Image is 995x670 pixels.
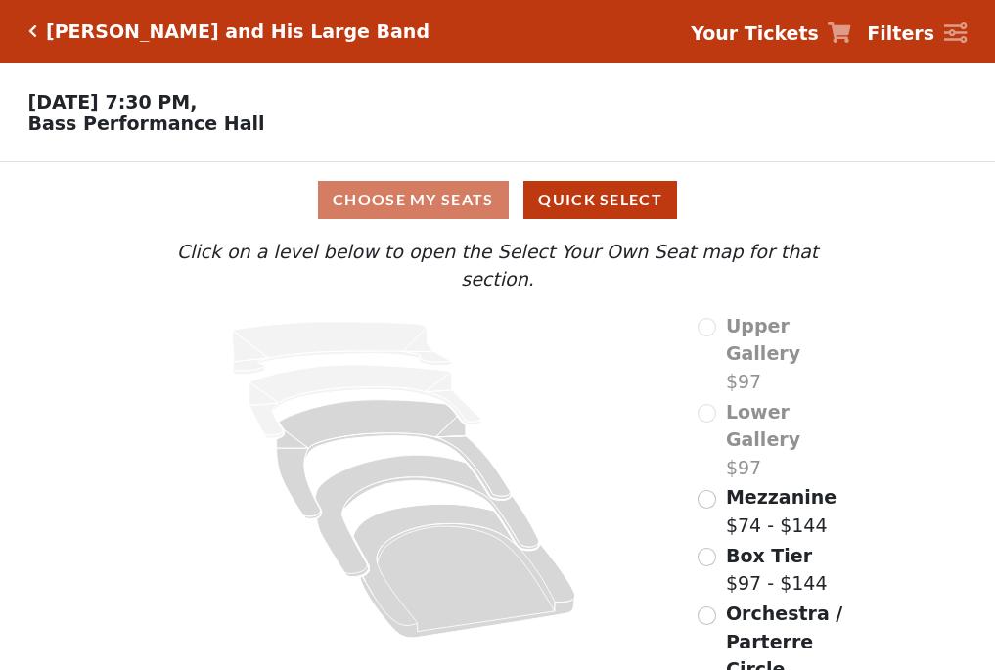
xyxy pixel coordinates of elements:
[249,365,481,438] path: Lower Gallery - Seats Available: 0
[726,315,800,365] span: Upper Gallery
[726,483,837,539] label: $74 - $144
[354,504,576,638] path: Orchestra / Parterre Circle - Seats Available: 144
[726,401,800,451] span: Lower Gallery
[691,22,819,44] strong: Your Tickets
[28,24,37,38] a: Click here to go back to filters
[726,312,857,396] label: $97
[691,20,851,48] a: Your Tickets
[726,398,857,482] label: $97
[726,545,812,566] span: Box Tier
[138,238,856,293] p: Click on a level below to open the Select Your Own Seat map for that section.
[726,486,837,508] span: Mezzanine
[867,22,934,44] strong: Filters
[726,542,828,598] label: $97 - $144
[233,322,452,375] path: Upper Gallery - Seats Available: 0
[46,21,430,43] h5: [PERSON_NAME] and His Large Band
[523,181,677,219] button: Quick Select
[867,20,967,48] a: Filters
